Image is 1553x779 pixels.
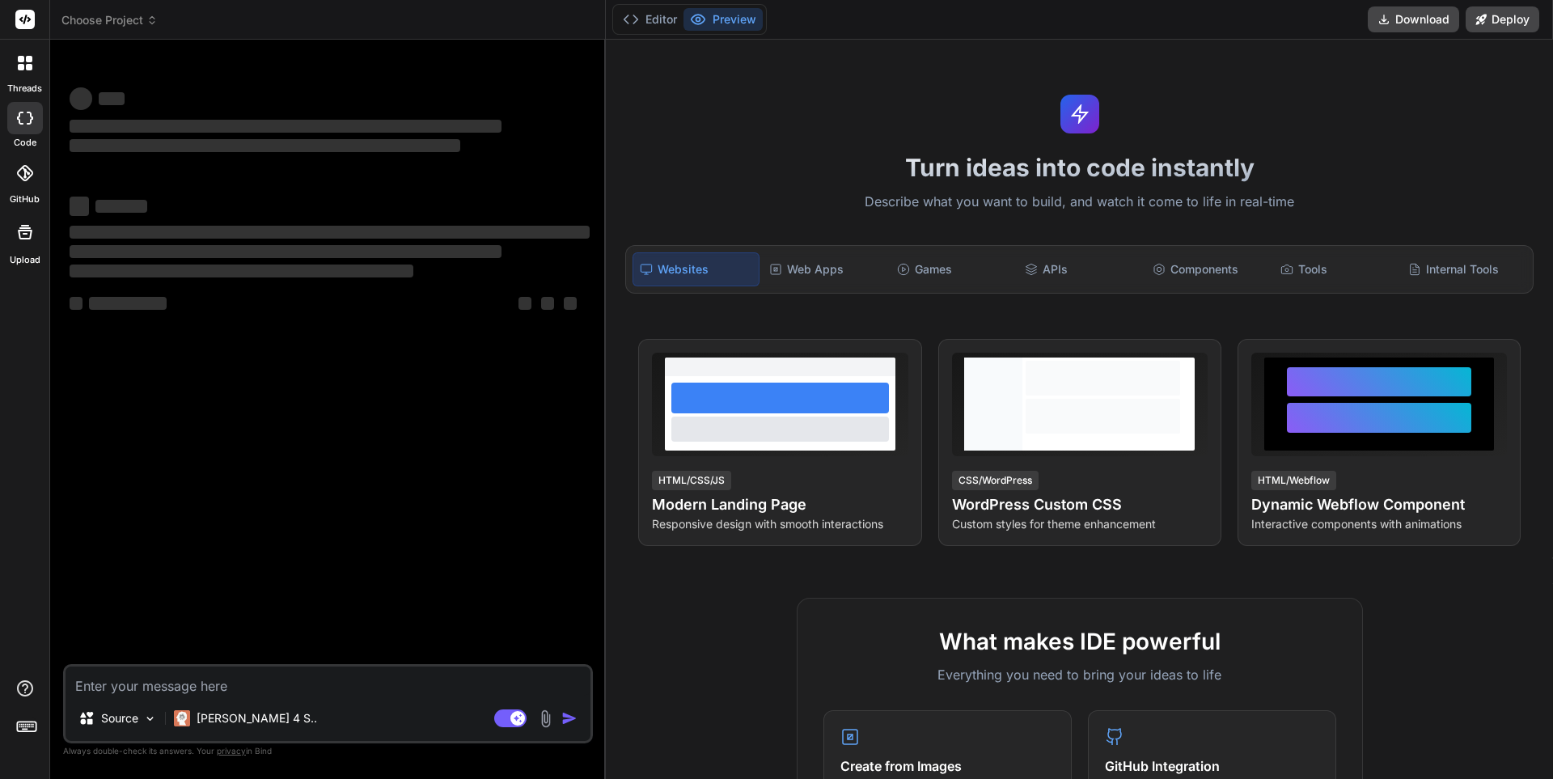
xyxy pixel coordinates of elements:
div: HTML/CSS/JS [652,471,731,490]
h4: GitHub Integration [1105,756,1319,776]
button: Preview [683,8,763,31]
span: ‌ [70,120,501,133]
span: ‌ [95,200,147,213]
label: code [14,136,36,150]
img: icon [561,710,578,726]
p: Everything you need to bring your ideas to life [823,665,1336,684]
div: APIs [1018,252,1143,286]
img: Pick Models [143,712,157,726]
button: Download [1368,6,1459,32]
span: ‌ [518,297,531,310]
span: ‌ [89,297,167,310]
div: HTML/Webflow [1251,471,1336,490]
p: Custom styles for theme enhancement [952,516,1208,532]
label: Upload [10,253,40,267]
div: Components [1146,252,1271,286]
button: Deploy [1466,6,1539,32]
span: ‌ [70,197,89,216]
h4: WordPress Custom CSS [952,493,1208,516]
h2: What makes IDE powerful [823,624,1336,658]
p: Always double-check its answers. Your in Bind [63,743,593,759]
img: attachment [536,709,555,728]
span: ‌ [70,265,413,277]
p: Responsive design with smooth interactions [652,516,908,532]
span: ‌ [70,226,590,239]
span: ‌ [70,245,501,258]
h4: Dynamic Webflow Component [1251,493,1507,516]
div: CSS/WordPress [952,471,1039,490]
button: Editor [616,8,683,31]
p: [PERSON_NAME] 4 S.. [197,710,317,726]
span: privacy [217,746,246,756]
span: Choose Project [61,12,158,28]
div: Tools [1274,252,1399,286]
h4: Create from Images [840,756,1055,776]
span: ‌ [564,297,577,310]
span: ‌ [70,297,83,310]
p: Source [101,710,138,726]
h1: Turn ideas into code instantly [616,153,1543,182]
p: Describe what you want to build, and watch it come to life in real-time [616,192,1543,213]
span: ‌ [70,87,92,110]
span: ‌ [70,139,460,152]
h4: Modern Landing Page [652,493,908,516]
div: Websites [633,252,759,286]
div: Games [891,252,1015,286]
label: GitHub [10,193,40,206]
div: Internal Tools [1402,252,1526,286]
span: ‌ [99,92,125,105]
div: Web Apps [763,252,887,286]
p: Interactive components with animations [1251,516,1507,532]
img: Claude 4 Sonnet [174,710,190,726]
label: threads [7,82,42,95]
span: ‌ [541,297,554,310]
